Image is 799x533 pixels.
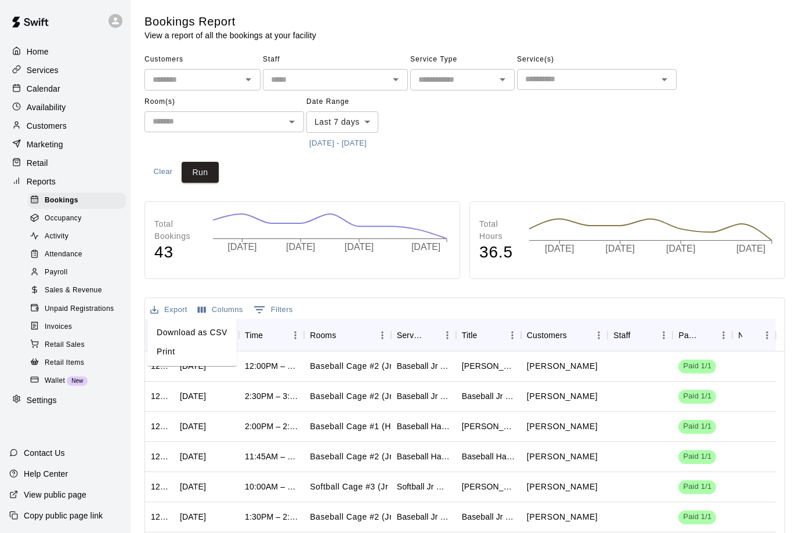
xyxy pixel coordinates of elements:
h4: 43 [154,242,201,263]
div: 2:30PM – 3:00PM [245,390,298,402]
p: Marketing [27,139,63,150]
p: Emily McQuade [527,390,598,403]
div: 1275298 [151,511,168,523]
div: 12:00PM – 1:00PM [245,360,298,372]
a: Attendance [28,246,131,264]
button: Run [182,162,219,183]
p: View public page [24,489,86,501]
div: Sun, Aug 10, 2025 [180,481,206,492]
p: Settings [27,394,57,406]
div: Mon, Aug 11, 2025 [180,360,206,372]
div: Sun, Aug 10, 2025 [180,451,206,462]
button: Menu [439,327,456,344]
tspan: [DATE] [411,242,440,252]
div: Home [9,43,121,60]
span: Activity [45,231,68,242]
h4: 36.5 [479,242,517,263]
div: Sun, Aug 10, 2025 [180,420,206,432]
span: Paid 1/1 [678,391,716,402]
a: Retail Items [28,354,131,372]
a: Payroll [28,264,131,282]
a: Calendar [9,80,121,97]
span: New [67,378,88,384]
p: Customers [27,120,67,132]
button: Menu [504,327,521,344]
a: Customers [9,117,121,135]
button: Open [388,71,404,88]
a: Occupancy [28,209,131,227]
div: Settings [9,391,121,409]
div: Invoices [28,319,126,335]
tspan: [DATE] [227,242,256,252]
div: Rooms [304,319,391,351]
button: Open [494,71,511,88]
span: Retail Items [45,357,84,369]
a: Unpaid Registrations [28,300,131,318]
div: Time [239,319,304,351]
p: Retail [27,157,48,169]
div: Jimmy Rennie [462,360,515,372]
button: Sort [699,327,715,343]
button: Show filters [251,300,296,319]
tspan: [DATE] [345,242,374,252]
button: Sort [567,327,583,343]
button: Sort [263,327,279,343]
tspan: [DATE] [736,244,765,253]
button: Menu [715,327,732,344]
div: Baseball Jr Hack Attack- Perfect for all skill levels [397,360,450,372]
tspan: [DATE] [666,244,695,253]
p: Softball Cage #3 (Jr Hack Attack) [310,481,440,493]
tspan: [DATE] [545,244,574,253]
span: Attendance [45,249,82,260]
div: Availability [9,99,121,116]
button: Open [240,71,256,88]
div: Payroll [28,264,126,281]
div: Baseball Jr Hack Attack- Perfect for all skill levels [462,390,515,402]
div: Notes [732,319,776,351]
button: Sort [336,327,352,343]
div: Retail Sales [28,337,126,353]
span: Retail Sales [45,339,85,351]
div: Sales & Revenue [28,282,126,299]
div: Rooms [310,319,336,351]
p: Contact Us [24,447,65,459]
div: 10:00AM – 11:00AM [245,481,298,492]
div: Attendance [28,246,126,263]
button: Menu [287,327,304,344]
div: Occupancy [28,211,126,227]
div: 1279243 [151,451,168,462]
a: Services [9,61,121,79]
span: Bookings [45,195,78,206]
div: Sat, Aug 09, 2025 [180,511,206,523]
div: Sun, Aug 10, 2025 [180,390,206,402]
div: Service [391,319,456,351]
div: Baseball Jr Hack Attack- Perfect for all skill levels [397,511,450,523]
a: Marketing [9,136,121,153]
a: Reports [9,173,121,190]
span: Paid 1/1 [678,481,716,492]
button: [DATE] - [DATE] [306,135,370,153]
p: Total Bookings [154,218,201,242]
span: Paid 1/1 [678,421,716,432]
div: Title [456,319,521,351]
button: Sort [742,327,758,343]
div: ID [145,319,174,351]
button: Sort [477,327,493,343]
div: 1:30PM – 2:30PM [245,511,298,523]
span: Paid 1/1 [678,361,716,372]
button: Menu [758,327,776,344]
p: Calendar [27,83,60,95]
button: Export [147,301,190,319]
span: Room(s) [144,93,304,111]
div: Customers [521,319,608,351]
div: Erin Kowalyk [462,481,515,492]
div: Payment [673,319,732,351]
span: Wallet [45,375,65,387]
div: 1279789 [151,420,168,432]
p: Erin Thomson [527,511,598,523]
div: Retail [9,154,121,172]
p: Help Center [24,468,68,480]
